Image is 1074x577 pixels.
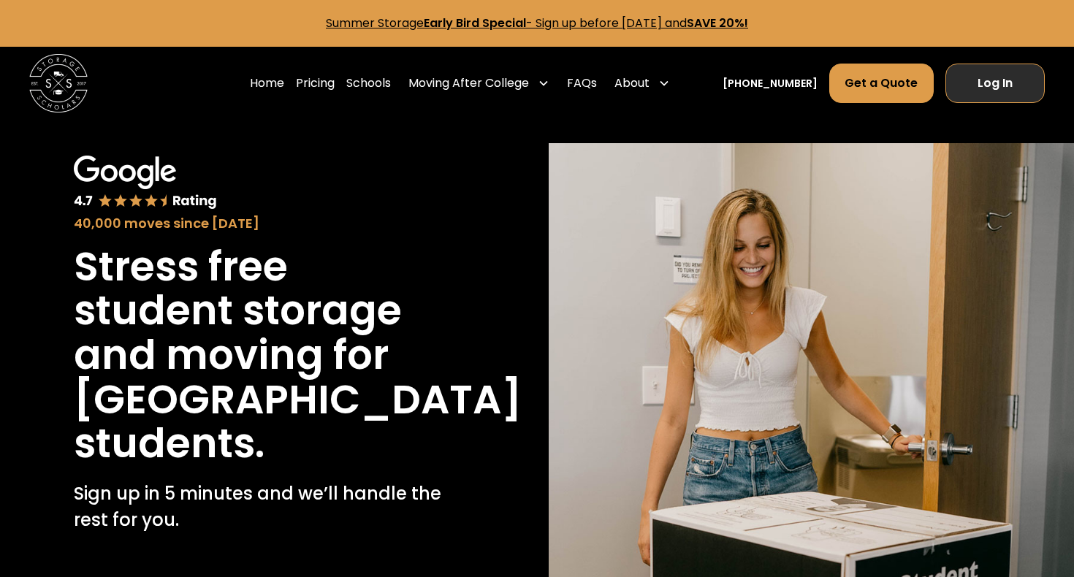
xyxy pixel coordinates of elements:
div: 40,000 moves since [DATE] [74,213,452,233]
a: FAQs [567,63,597,104]
h1: [GEOGRAPHIC_DATA] [74,378,522,422]
a: Home [250,63,284,104]
div: Moving After College [408,74,529,92]
img: Storage Scholars main logo [29,54,88,112]
p: Sign up in 5 minutes and we’ll handle the rest for you. [74,481,452,533]
img: Google 4.7 star rating [74,156,218,210]
a: home [29,54,88,112]
a: [PHONE_NUMBER] [723,76,818,91]
h1: students. [74,421,264,466]
a: Pricing [296,63,335,104]
h1: Stress free student storage and moving for [74,245,452,378]
strong: Early Bird Special [424,15,526,31]
a: Summer StorageEarly Bird Special- Sign up before [DATE] andSAVE 20%! [326,15,748,31]
div: Moving After College [403,63,555,104]
strong: SAVE 20%! [687,15,748,31]
a: Get a Quote [829,64,933,103]
a: Log In [945,64,1045,103]
div: About [609,63,676,104]
div: About [614,74,650,92]
a: Schools [346,63,391,104]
